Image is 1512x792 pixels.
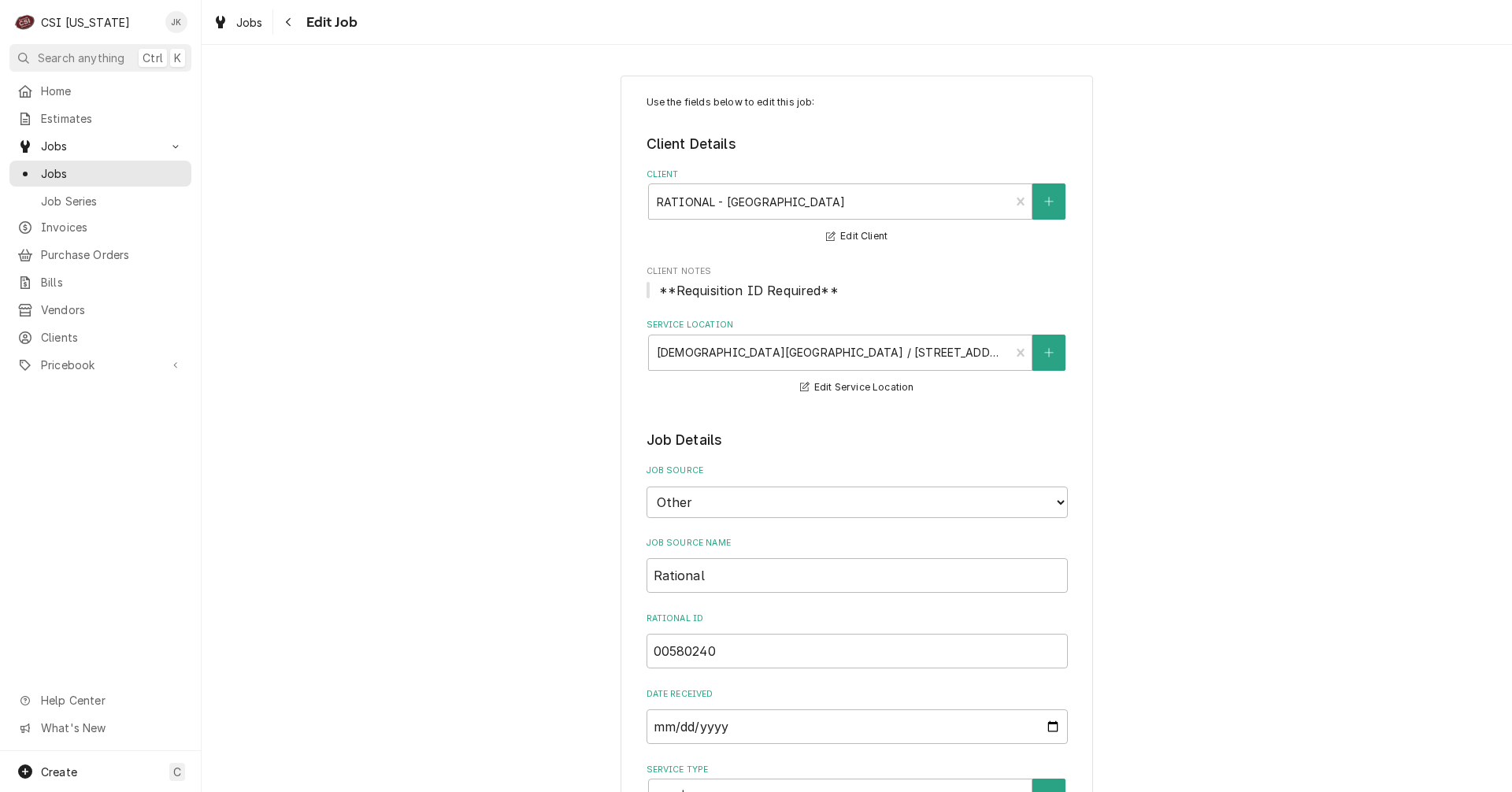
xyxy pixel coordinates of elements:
span: Invoices [41,219,183,235]
div: C [14,11,36,33]
span: Vendors [41,302,183,318]
legend: Job Details [647,430,1068,450]
a: Job Series [9,188,191,214]
span: Jobs [41,165,183,182]
span: Estimates [41,110,183,127]
a: Jobs [9,161,191,187]
button: Search anythingCtrlK [9,44,191,72]
div: Date Received [647,688,1068,744]
a: Jobs [206,9,269,35]
span: K [174,50,181,66]
a: Vendors [9,297,191,323]
button: Navigate back [276,9,302,35]
div: CSI Kentucky's Avatar [14,11,36,33]
p: Use the fields below to edit this job: [647,95,1068,109]
div: Job Source [647,464,1068,517]
a: Bills [9,269,191,295]
div: CSI [US_STATE] [41,14,130,31]
label: Client [647,168,1068,181]
div: Jeff Kuehl's Avatar [165,11,187,33]
span: Home [41,83,183,99]
a: Go to What's New [9,715,191,741]
span: Pricebook [41,357,160,373]
label: Job Source Name [647,537,1068,550]
span: Help Center [41,692,182,709]
span: Client Notes [647,281,1068,300]
span: Create [41,765,77,779]
a: Estimates [9,105,191,131]
div: Client [647,168,1068,246]
span: C [173,764,181,780]
input: yyyy-mm-dd [647,709,1068,744]
label: Date Received [647,688,1068,701]
svg: Create New Location [1044,347,1054,358]
button: Create New Client [1032,183,1065,220]
label: Rational ID [647,613,1068,625]
span: Job Series [41,193,183,209]
span: What's New [41,720,182,736]
div: JK [165,11,187,33]
button: Edit Service Location [798,378,917,398]
a: Home [9,78,191,104]
span: Purchase Orders [41,246,183,263]
span: Jobs [41,138,160,154]
div: Job Source Name [647,537,1068,593]
a: Invoices [9,214,191,240]
span: Ctrl [143,50,163,66]
span: **Requisition ID Required** [659,283,839,298]
span: Jobs [236,14,263,31]
button: Edit Client [824,227,890,246]
button: Create New Location [1032,335,1065,371]
svg: Create New Client [1044,196,1054,207]
span: Clients [41,329,183,346]
span: Bills [41,274,183,291]
span: Search anything [38,50,124,66]
label: Service Type [647,764,1068,776]
a: Go to Help Center [9,687,191,713]
a: Purchase Orders [9,242,191,268]
span: Edit Job [302,12,358,33]
div: Rational ID [647,613,1068,668]
span: Client Notes [647,265,1068,278]
label: Job Source [647,464,1068,477]
div: Service Location [647,319,1068,397]
a: Go to Pricebook [9,352,191,378]
a: Go to Jobs [9,133,191,159]
legend: Client Details [647,134,1068,154]
label: Service Location [647,319,1068,331]
a: Clients [9,324,191,350]
div: Client Notes [647,265,1068,299]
